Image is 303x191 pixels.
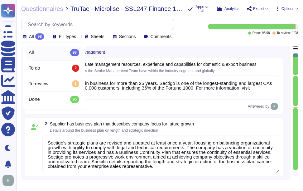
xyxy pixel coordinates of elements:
span: Fill types [59,34,76,39]
button: Analytics [217,6,239,11]
span: What experience does the Senior Management Team have within the industry segment and globally [50,69,215,73]
div: All [26,46,82,60]
span: Comments [150,34,171,39]
span: Details around the business plan on length and strategic direction [50,128,158,133]
textarea: Sectigo has been in business for more than 25 years. Sectigo is one of the longest-standing and l... [42,76,279,100]
input: Search by keywords [25,19,174,30]
span: To review: [277,32,291,35]
span: 95 / 98 [262,32,270,35]
button: Approve all [188,5,209,12]
div: 95 [70,96,79,103]
span: To do [29,65,40,71]
span: Export [253,7,264,11]
div: Done [26,92,82,106]
div: All [29,49,79,56]
button: user [1,174,18,187]
div: To do [29,65,79,71]
span: 2 [42,121,47,126]
span: Done: [252,32,261,35]
div: To do [26,61,82,75]
span: Sections [119,34,136,39]
span: TruTac - Microlise - SSL247 Finance 16a (Issue 07) New Supplier Questionnaire UK Version [70,6,183,12]
span: Supplier has adequate management resources, experience and capabilities for domestic & export bus... [50,62,257,67]
div: To review [29,80,79,87]
span: Done [29,96,40,102]
span: A. Management [74,50,105,54]
span: Sheets [91,34,104,39]
span: Answered by [248,105,269,108]
textarea: Sectigo's strategic plans are revised and updated at least once a year, focusing on balancing org... [42,135,279,173]
span: All [29,34,34,39]
span: Supplier has business plan that describes company focus for future growth [50,121,194,126]
div: 98 [35,33,44,40]
span: 1 / 98 [292,32,298,35]
span: Questionnaires [21,6,63,12]
span: Approve all [195,5,209,12]
img: user [2,175,14,186]
div: 1 [72,80,79,87]
span: To review [29,81,48,86]
img: user [271,103,278,110]
div: Done [29,96,79,103]
div: 2 [72,65,79,71]
span: Analytics [224,7,239,11]
div: 98 [70,49,79,56]
span: All [29,50,34,55]
div: To review [26,77,82,91]
span: Options [281,7,294,11]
